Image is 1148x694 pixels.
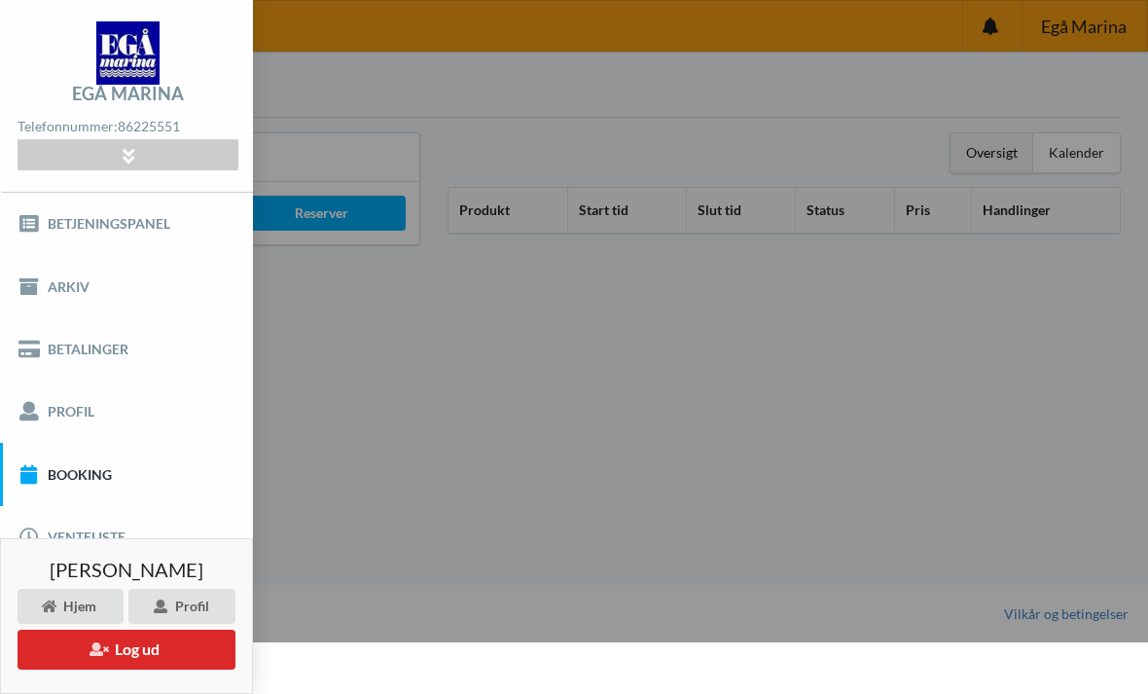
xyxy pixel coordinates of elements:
[18,630,235,670] button: Log ud
[96,21,160,85] img: logo
[118,118,180,134] strong: 86225551
[72,85,184,102] div: Egå Marina
[50,560,203,579] span: [PERSON_NAME]
[18,589,124,624] div: Hjem
[128,589,235,624] div: Profil
[18,114,237,140] div: Telefonnummer:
